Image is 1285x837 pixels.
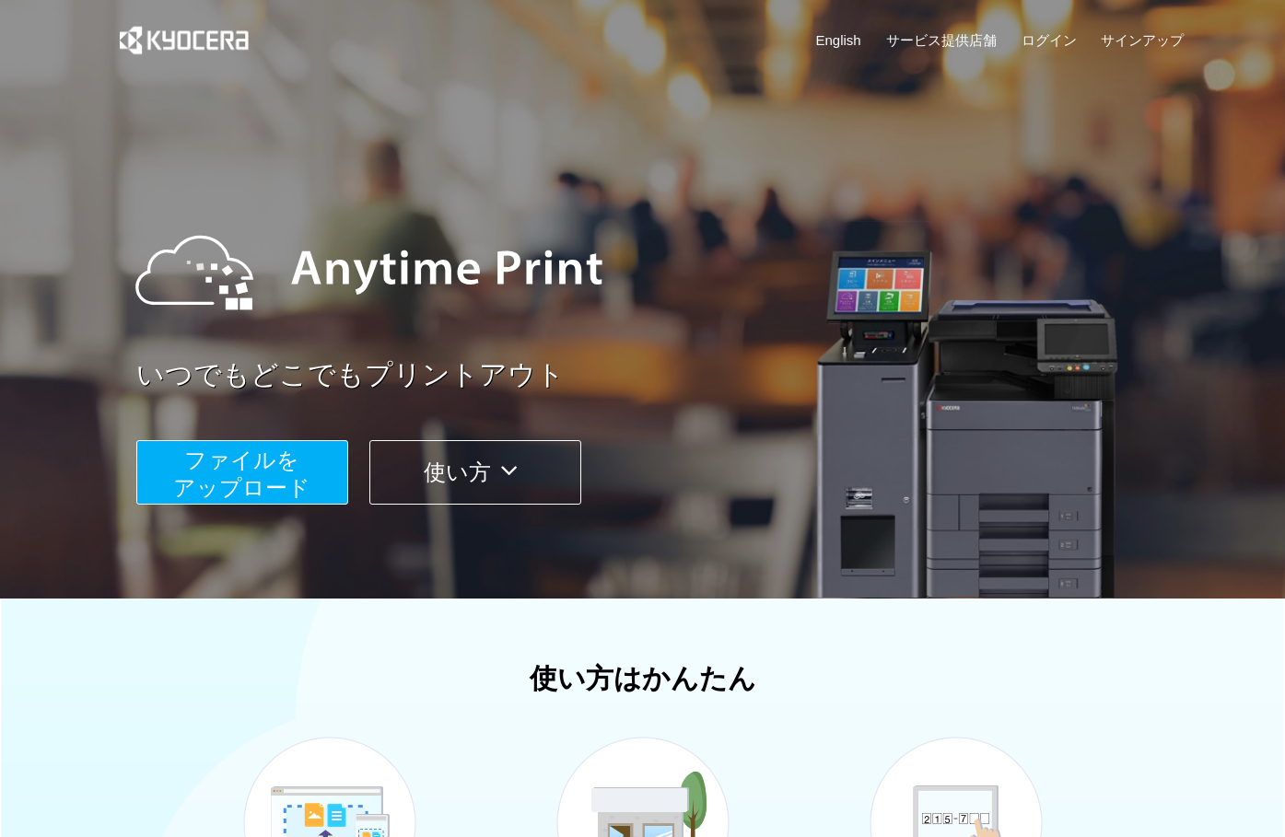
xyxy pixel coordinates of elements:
button: 使い方 [369,440,581,505]
a: いつでもどこでもプリントアウト [136,355,1196,395]
span: ファイルを ​​アップロード [173,448,310,500]
a: サービス提供店舗 [886,30,997,50]
button: ファイルを​​アップロード [136,440,348,505]
a: ログイン [1022,30,1077,50]
a: サインアップ [1101,30,1184,50]
a: English [816,30,861,50]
